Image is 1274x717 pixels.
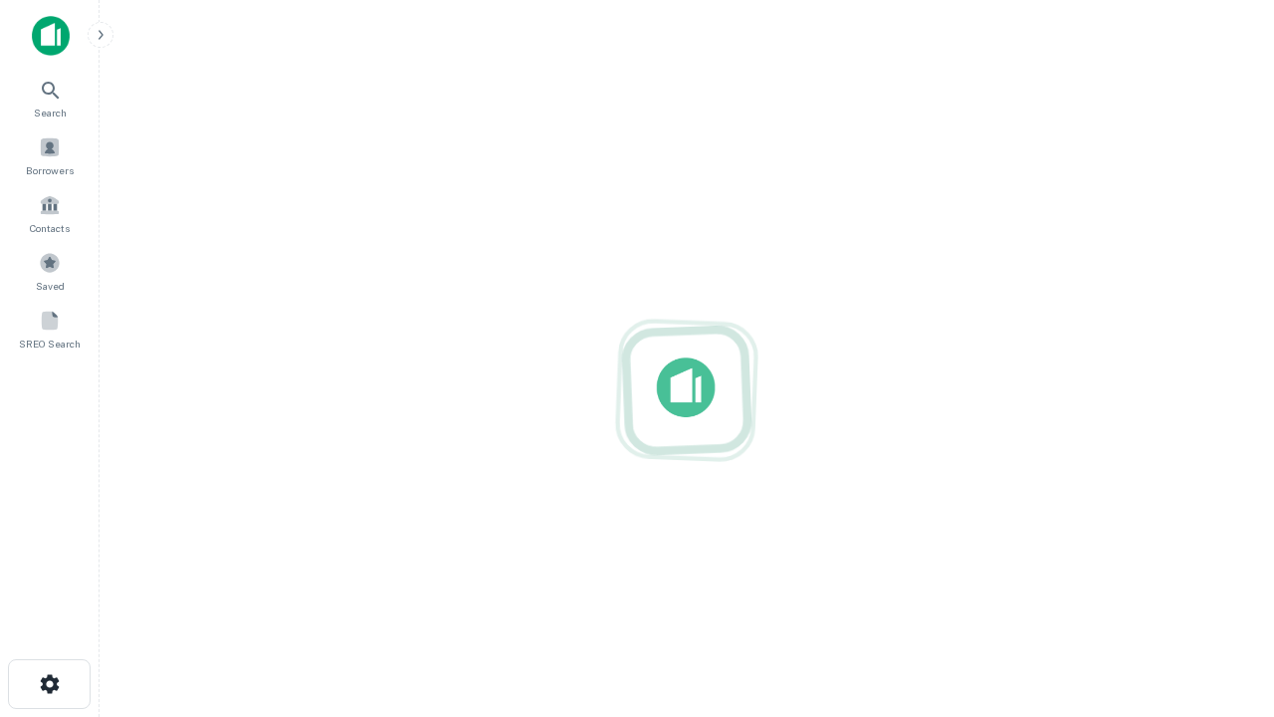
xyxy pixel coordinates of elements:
a: Contacts [6,186,94,240]
span: Saved [36,278,65,294]
span: SREO Search [19,336,81,352]
span: Search [34,105,67,120]
iframe: Chat Widget [1174,494,1274,590]
span: Borrowers [26,162,74,178]
a: Borrowers [6,128,94,182]
a: Saved [6,244,94,298]
a: Search [6,71,94,124]
a: SREO Search [6,302,94,356]
img: capitalize-icon.png [32,16,70,56]
span: Contacts [30,220,70,236]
